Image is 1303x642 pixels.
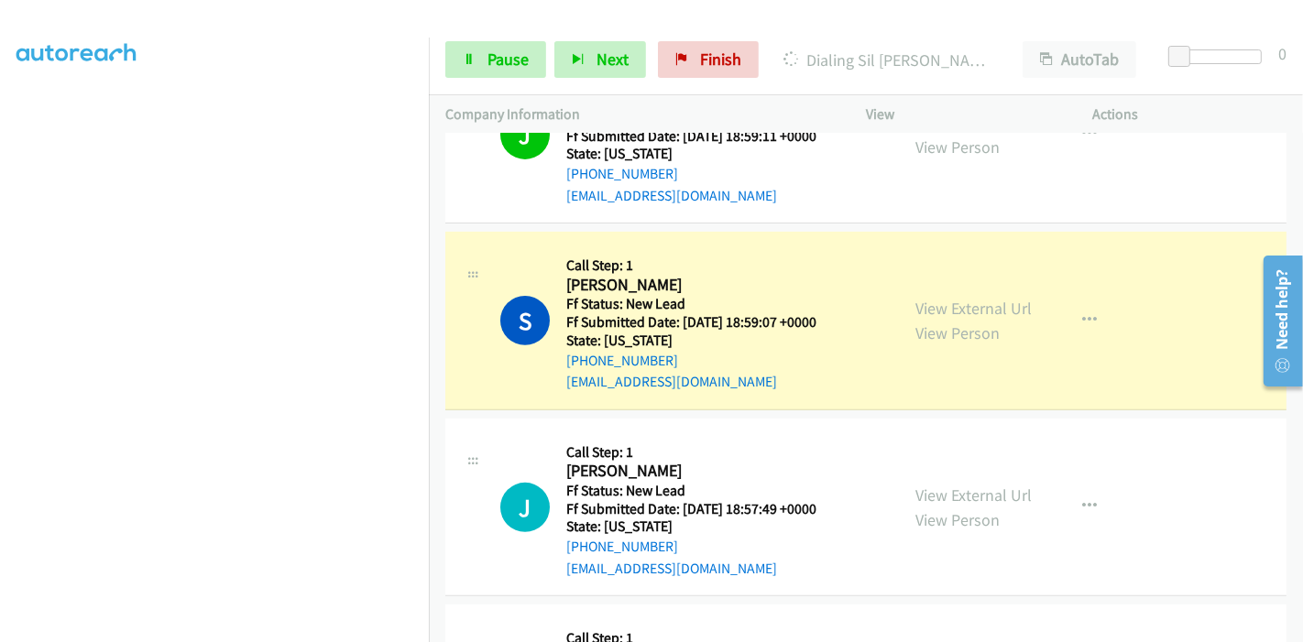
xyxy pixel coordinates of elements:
p: Company Information [445,103,833,125]
h5: Call Step: 1 [566,256,839,275]
p: Dialing Sil [PERSON_NAME] [783,48,990,72]
a: View Person [915,509,1000,530]
a: View Person [915,136,1000,158]
h5: Ff Submitted Date: [DATE] 18:59:11 +0000 [566,127,839,146]
a: Finish [658,41,759,78]
h5: State: [US_STATE] [566,145,839,163]
a: View External Url [915,484,1032,506]
h5: State: [US_STATE] [566,517,839,536]
a: [PHONE_NUMBER] [566,352,678,369]
div: 0 [1278,41,1287,66]
span: Pause [487,49,529,70]
h2: [PERSON_NAME] [566,275,839,296]
h5: Call Step: 1 [566,443,839,462]
button: Next [554,41,646,78]
a: [PHONE_NUMBER] [566,538,678,555]
a: [EMAIL_ADDRESS][DOMAIN_NAME] [566,560,777,577]
span: Next [597,49,629,70]
a: View External Url [915,298,1032,319]
h5: Ff Submitted Date: [DATE] 18:59:07 +0000 [566,313,839,332]
h1: S [500,296,550,345]
p: Actions [1093,103,1287,125]
button: AutoTab [1023,41,1136,78]
a: View Person [915,322,1000,343]
div: The call is yet to be attempted [500,483,550,532]
a: [EMAIL_ADDRESS][DOMAIN_NAME] [566,373,777,390]
h5: Ff Status: New Lead [566,295,839,313]
h2: [PERSON_NAME] [566,461,839,482]
a: [EMAIL_ADDRESS][DOMAIN_NAME] [566,187,777,204]
h5: Ff Submitted Date: [DATE] 18:57:49 +0000 [566,500,839,518]
h5: State: [US_STATE] [566,332,839,350]
iframe: Resource Center [1251,248,1303,394]
a: [PHONE_NUMBER] [566,165,678,182]
p: View [866,103,1060,125]
div: Delay between calls (in seconds) [1177,49,1262,64]
a: Pause [445,41,546,78]
h5: Ff Status: New Lead [566,482,839,500]
h1: J [500,110,550,159]
span: Finish [700,49,741,70]
h1: J [500,483,550,532]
